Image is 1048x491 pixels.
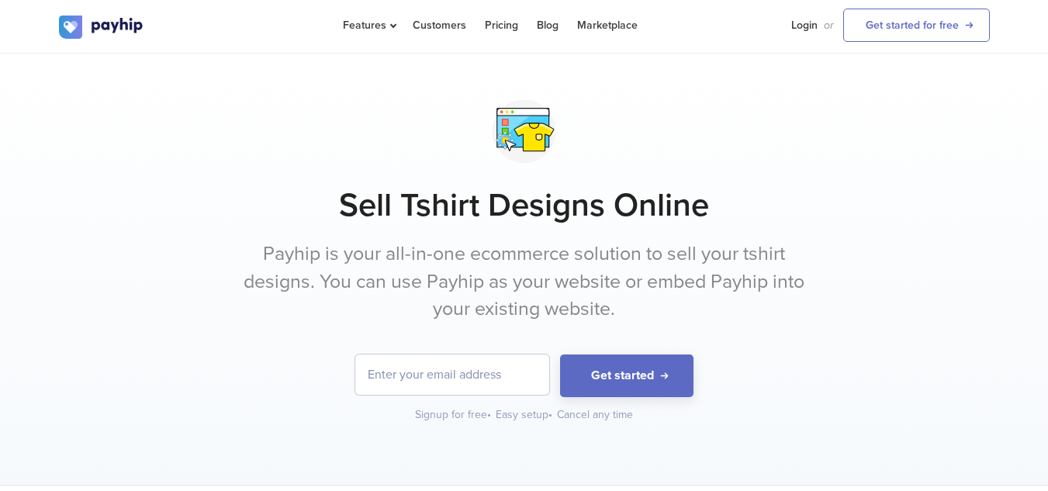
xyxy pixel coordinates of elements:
img: logo.svg [59,16,144,39]
h1: Sell Tshirt Designs Online [59,186,990,225]
a: Get started for free [843,9,990,42]
input: Enter your email address [355,354,549,395]
p: Payhip is your all-in-one ecommerce solution to sell your tshirt designs. You can use Payhip as y... [233,240,815,323]
div: Easy setup [496,407,554,423]
img: svg+xml;utf8,%3Csvg%20viewBox%3D%220%200%20100%20100%22%20xmlns%3D%22http%3A%2F%2Fwww.w3.org%2F20... [485,92,563,171]
div: Signup for free [415,407,493,423]
span: • [487,408,491,421]
button: Get started [560,354,693,397]
span: • [548,408,552,421]
div: Cancel any time [557,407,633,423]
span: Features [343,19,394,32]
